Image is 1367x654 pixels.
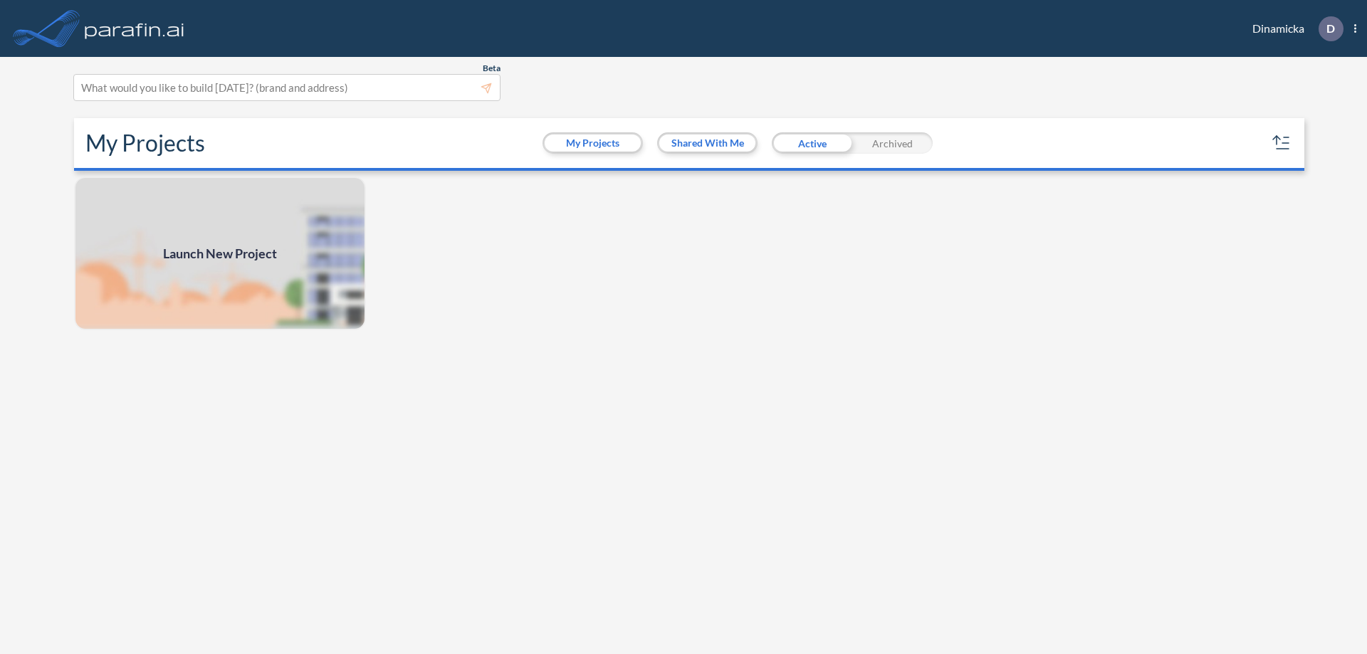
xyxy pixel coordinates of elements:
[85,130,205,157] h2: My Projects
[772,132,852,154] div: Active
[82,14,187,43] img: logo
[1270,132,1293,154] button: sort
[74,176,366,330] a: Launch New Project
[852,132,933,154] div: Archived
[659,135,755,152] button: Shared With Me
[74,176,366,330] img: add
[545,135,641,152] button: My Projects
[483,63,501,74] span: Beta
[1326,22,1335,35] p: D
[1231,16,1356,41] div: Dinamicka
[163,244,277,263] span: Launch New Project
